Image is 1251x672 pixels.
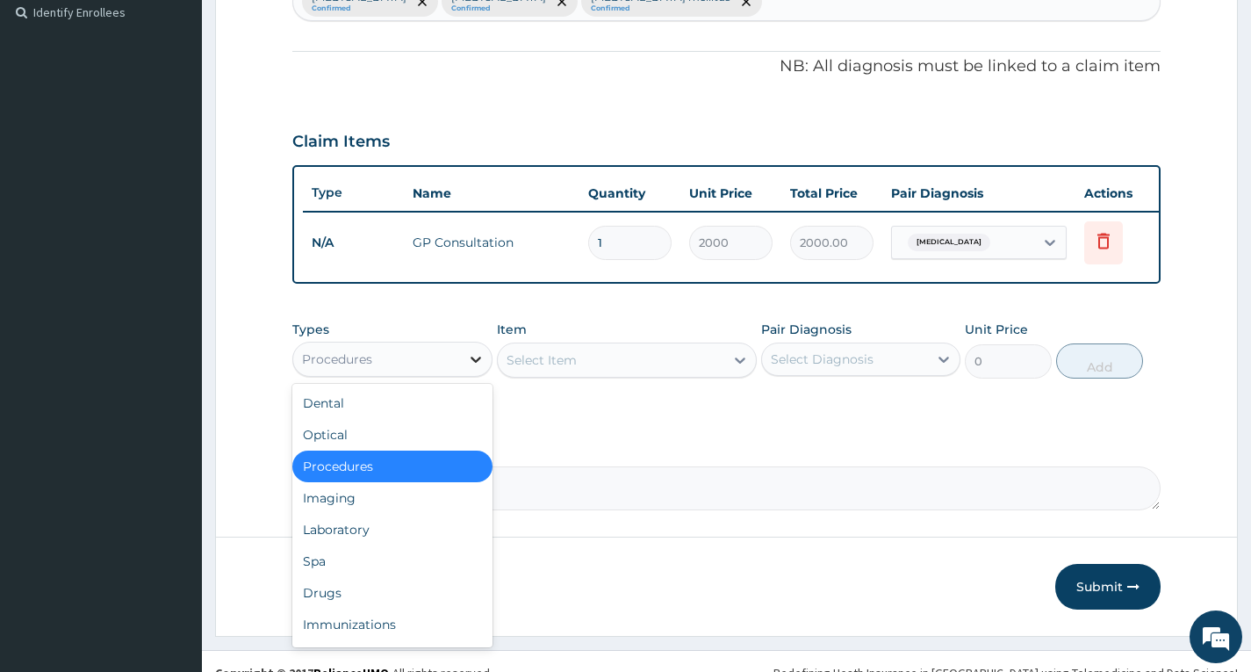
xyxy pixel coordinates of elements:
[761,321,852,338] label: Pair Diagnosis
[292,133,390,152] h3: Claim Items
[497,321,527,338] label: Item
[292,482,492,514] div: Imaging
[680,176,781,211] th: Unit Price
[781,176,882,211] th: Total Price
[292,609,492,640] div: Immunizations
[292,514,492,546] div: Laboratory
[303,227,404,259] td: N/A
[303,177,404,209] th: Type
[451,4,546,13] small: Confirmed
[1055,564,1161,610] button: Submit
[1075,176,1163,211] th: Actions
[91,98,295,121] div: Chat with us now
[292,387,492,419] div: Dental
[908,234,990,251] span: [MEDICAL_DATA]
[1056,343,1143,379] button: Add
[591,4,730,13] small: Confirmed
[404,225,579,260] td: GP Consultation
[404,176,579,211] th: Name
[965,321,1028,338] label: Unit Price
[771,350,874,368] div: Select Diagnosis
[292,451,492,482] div: Procedures
[292,419,492,451] div: Optical
[102,221,242,399] span: We're online!
[507,351,577,369] div: Select Item
[292,322,329,337] label: Types
[32,88,71,132] img: d_794563401_company_1708531726252_794563401
[579,176,680,211] th: Quantity
[292,442,1161,457] label: Comment
[292,55,1161,78] p: NB: All diagnosis must be linked to a claim item
[288,9,330,51] div: Minimize live chat window
[882,176,1075,211] th: Pair Diagnosis
[292,577,492,609] div: Drugs
[9,480,334,541] textarea: Type your message and hit 'Enter'
[312,4,406,13] small: Confirmed
[302,350,372,368] div: Procedures
[292,640,492,672] div: Others
[292,546,492,577] div: Spa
